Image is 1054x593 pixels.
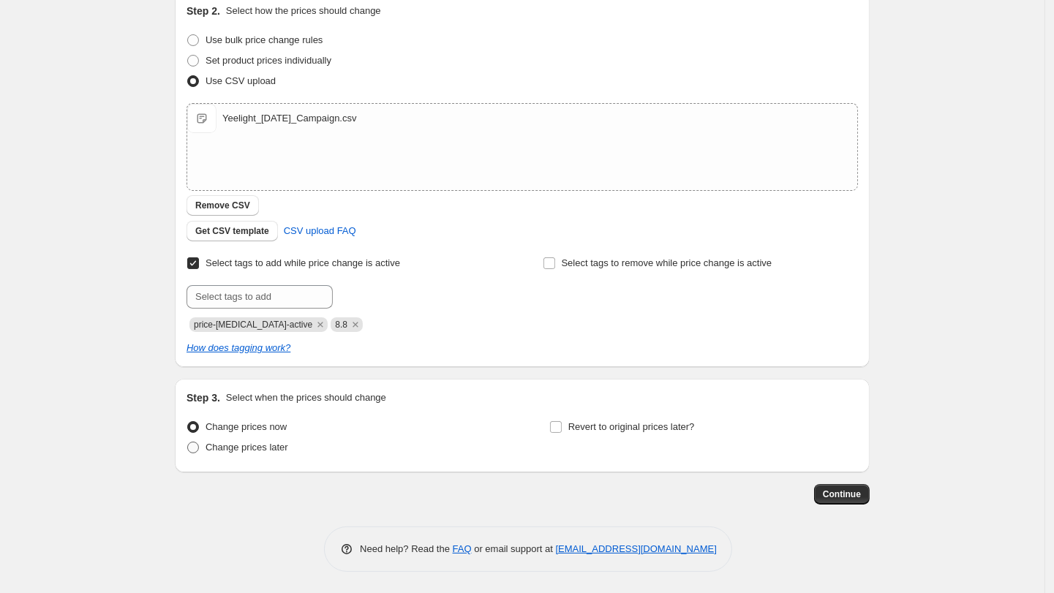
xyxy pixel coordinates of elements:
[187,4,220,18] h2: Step 2.
[814,484,870,505] button: Continue
[360,543,453,554] span: Need help? Read the
[187,221,278,241] button: Get CSV template
[226,390,386,405] p: Select when the prices should change
[206,75,276,86] span: Use CSV upload
[206,442,288,453] span: Change prices later
[349,318,362,331] button: Remove 8.8
[314,318,327,331] button: Remove price-change-job-active
[226,4,381,18] p: Select how the prices should change
[453,543,472,554] a: FAQ
[206,55,331,66] span: Set product prices individually
[206,34,323,45] span: Use bulk price change rules
[472,543,556,554] span: or email support at
[284,224,356,238] span: CSV upload FAQ
[195,225,269,237] span: Get CSV template
[187,195,259,216] button: Remove CSV
[194,320,312,330] span: price-change-job-active
[206,421,287,432] span: Change prices now
[187,342,290,353] a: How does tagging work?
[568,421,695,432] span: Revert to original prices later?
[556,543,717,554] a: [EMAIL_ADDRESS][DOMAIN_NAME]
[562,257,772,268] span: Select tags to remove while price change is active
[187,285,333,309] input: Select tags to add
[195,200,250,211] span: Remove CSV
[335,320,347,330] span: 8.8
[206,257,400,268] span: Select tags to add while price change is active
[275,219,365,243] a: CSV upload FAQ
[187,390,220,405] h2: Step 3.
[823,488,861,500] span: Continue
[222,111,357,126] div: Yeelight_[DATE]_Campaign.csv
